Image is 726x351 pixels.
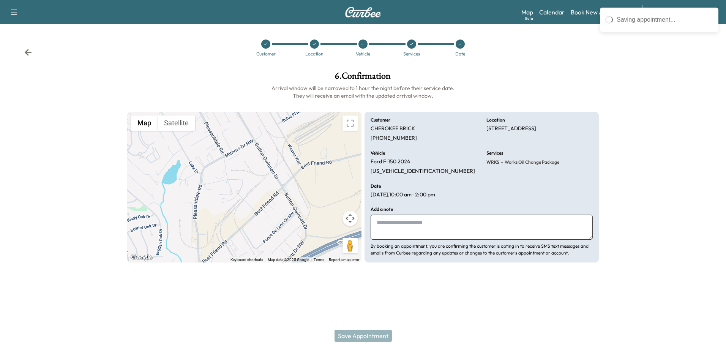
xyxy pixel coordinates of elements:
[371,243,593,256] p: By booking an appointment, you are confirming the customer is opting in to receive SMS text messa...
[127,71,599,84] h1: 6 . Confirmation
[525,16,533,21] div: Beta
[24,49,32,56] div: Back
[371,118,390,122] h6: Customer
[127,84,599,100] h6: Arrival window will be narrowed to 1 hour the night before their service date. They will receive ...
[617,15,713,24] div: Saving appointment...
[345,7,381,17] img: Curbee Logo
[356,52,370,56] div: Vehicle
[371,184,381,188] h6: Date
[486,159,499,165] span: WRKS
[539,8,565,17] a: Calendar
[371,191,435,198] p: [DATE] , 10:00 am - 2:00 pm
[129,253,154,262] img: Google
[371,158,410,165] p: Ford F-150 2024
[329,258,359,262] a: Report a map error
[403,52,420,56] div: Services
[342,238,358,253] button: Drag Pegman onto the map to open Street View
[371,151,385,155] h6: Vehicle
[158,115,195,131] button: Show satellite imagery
[503,159,559,165] span: Works Oil Change Package
[371,135,417,142] p: [PHONE_NUMBER]
[131,115,158,131] button: Show street map
[521,8,533,17] a: MapBeta
[499,158,503,166] span: -
[486,118,505,122] h6: Location
[371,207,393,212] h6: Add a note
[571,8,635,17] a: Book New Appointment
[371,125,415,132] p: CHEROKEE BRICK
[256,52,276,56] div: Customer
[268,258,309,262] span: Map data ©2025 Google
[486,151,503,155] h6: Services
[314,258,324,262] a: Terms (opens in new tab)
[486,125,536,132] p: [STREET_ADDRESS]
[371,168,475,175] p: [US_VEHICLE_IDENTIFICATION_NUMBER]
[455,52,465,56] div: Date
[342,211,358,226] button: Map camera controls
[230,257,263,262] button: Keyboard shortcuts
[129,253,154,262] a: Open this area in Google Maps (opens a new window)
[305,52,324,56] div: Location
[342,115,358,131] button: Toggle fullscreen view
